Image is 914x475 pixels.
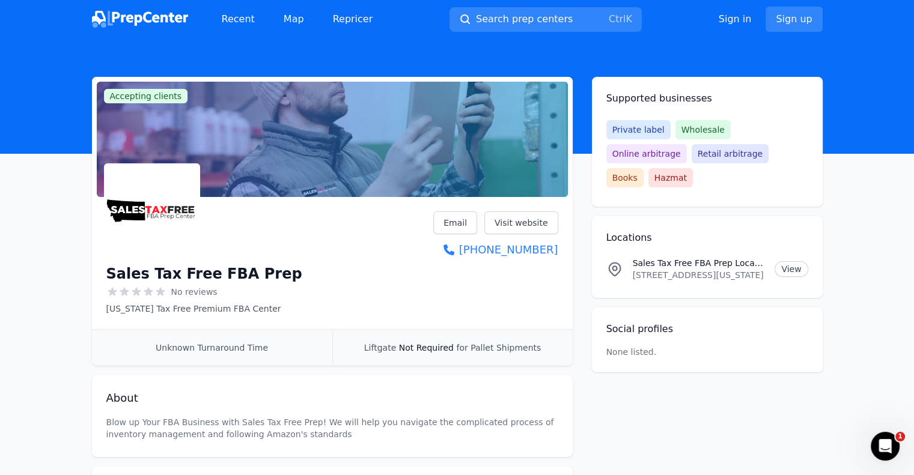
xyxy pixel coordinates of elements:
span: for Pallet Shipments [456,343,541,352]
h2: Locations [606,231,808,245]
h2: Social profiles [606,322,808,336]
span: 1 [895,432,905,441]
h1: Sales Tax Free FBA Prep [106,264,302,283]
a: Repricer [323,7,383,31]
a: [PHONE_NUMBER] [433,241,558,258]
span: Unknown Turnaround Time [156,343,268,352]
span: No reviews [171,286,218,298]
span: Private label [606,120,671,139]
span: Wholesale [675,120,731,139]
p: Sales Tax Free FBA Prep Location [633,257,766,269]
p: [STREET_ADDRESS][US_STATE] [633,269,766,281]
button: Search prep centersCtrlK [449,7,642,32]
span: Not Required [399,343,454,352]
span: Retail arbitrage [692,144,769,163]
a: Visit website [484,211,558,234]
a: View [775,261,808,277]
iframe: Intercom live chat [871,432,900,461]
span: Books [606,168,644,187]
span: Search prep centers [476,12,573,26]
img: PrepCenter [92,11,188,28]
p: None listed. [606,346,657,358]
kbd: K [626,13,632,25]
span: Liftgate [364,343,396,352]
kbd: Ctrl [609,13,626,25]
a: Recent [212,7,264,31]
a: Sign in [719,12,752,26]
span: Accepting clients [104,89,188,103]
span: Online arbitrage [606,144,687,163]
img: Sales Tax Free FBA Prep [106,166,198,257]
h2: About [106,390,558,407]
span: Hazmat [648,168,693,187]
a: Map [274,7,314,31]
a: Email [433,211,477,234]
p: [US_STATE] Tax Free Premium FBA Center [106,303,302,315]
p: Blow up Your FBA Business with Sales Tax Free Prep! We will help you navigate the complicated pro... [106,416,558,440]
a: Sign up [766,7,822,32]
h2: Supported businesses [606,91,808,106]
